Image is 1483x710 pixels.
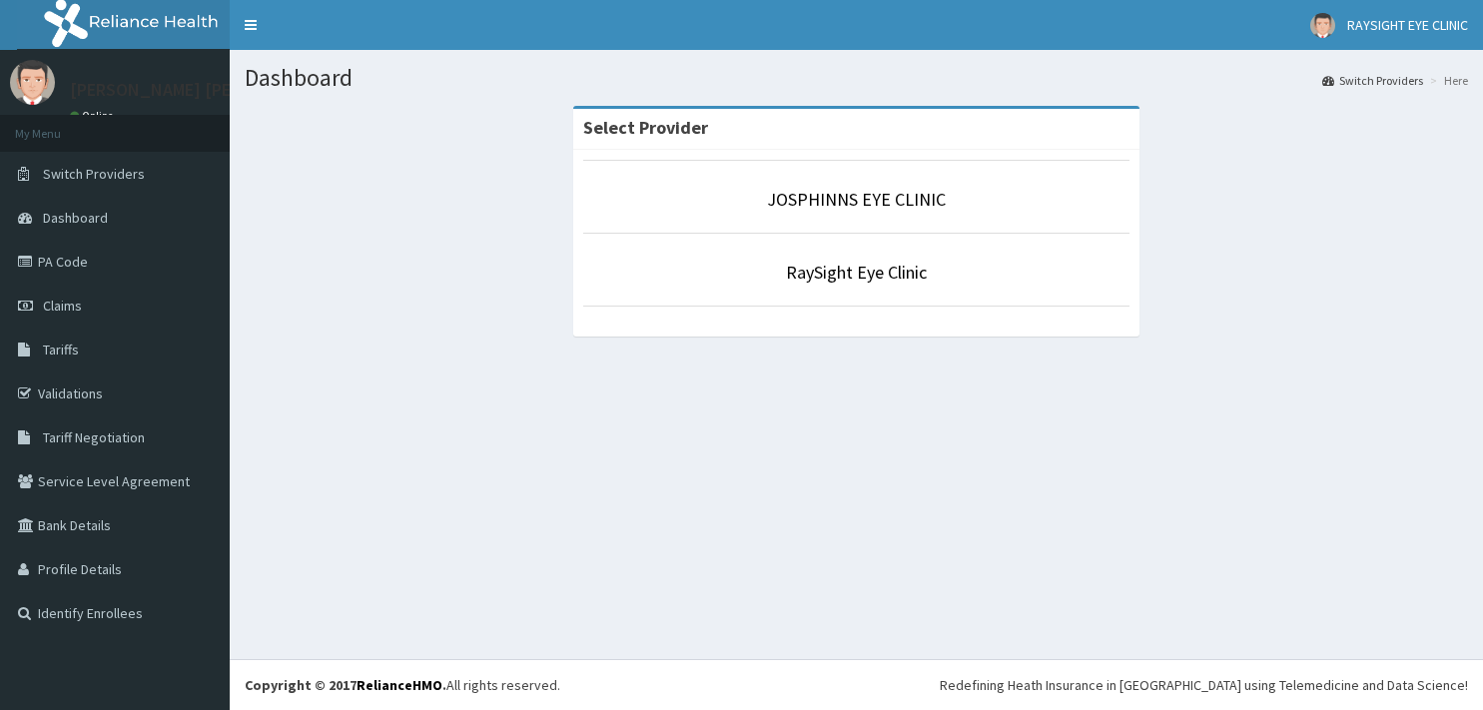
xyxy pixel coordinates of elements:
li: Here [1425,72,1468,89]
a: RelianceHMO [357,676,442,694]
a: JOSPHINNS EYE CLINIC [767,188,946,211]
span: Tariffs [43,341,79,358]
span: Dashboard [43,209,108,227]
strong: Select Provider [583,116,708,139]
span: Tariff Negotiation [43,428,145,446]
span: RAYSIGHT EYE CLINIC [1347,16,1468,34]
a: Online [70,109,118,123]
p: [PERSON_NAME] [PERSON_NAME] [70,81,336,99]
span: Claims [43,297,82,315]
a: RaySight Eye Clinic [786,261,927,284]
h1: Dashboard [245,65,1468,91]
strong: Copyright © 2017 . [245,676,446,694]
div: Redefining Heath Insurance in [GEOGRAPHIC_DATA] using Telemedicine and Data Science! [940,675,1468,695]
a: Switch Providers [1322,72,1423,89]
footer: All rights reserved. [230,659,1483,710]
img: User Image [10,60,55,105]
img: User Image [1310,13,1335,38]
span: Switch Providers [43,165,145,183]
